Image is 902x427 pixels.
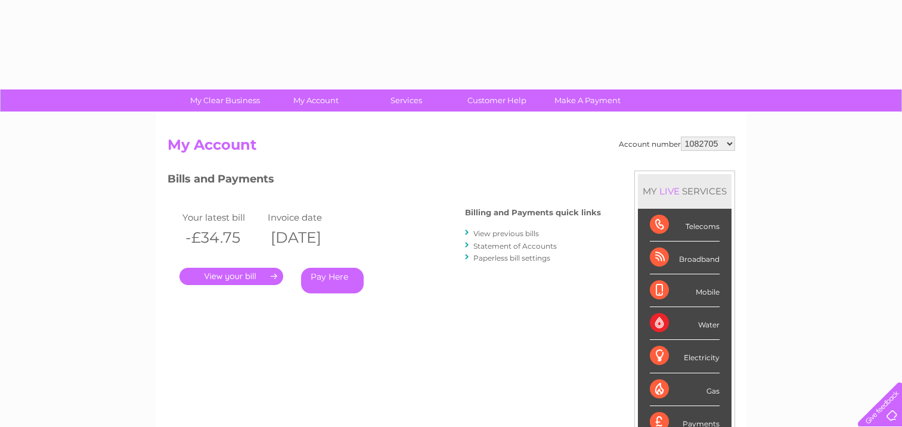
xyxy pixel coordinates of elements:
div: Telecoms [650,209,720,242]
a: Paperless bill settings [473,253,550,262]
div: Water [650,307,720,340]
a: My Account [266,89,365,112]
a: Pay Here [301,268,364,293]
a: Services [357,89,455,112]
h2: My Account [168,137,735,159]
a: . [179,268,283,285]
a: My Clear Business [176,89,274,112]
div: Gas [650,373,720,406]
div: Mobile [650,274,720,307]
div: Account number [619,137,735,151]
div: LIVE [657,185,682,197]
div: Electricity [650,340,720,373]
td: Your latest bill [179,209,265,225]
th: [DATE] [265,225,351,250]
div: MY SERVICES [638,174,731,208]
th: -£34.75 [179,225,265,250]
a: View previous bills [473,229,539,238]
h4: Billing and Payments quick links [465,208,601,217]
td: Invoice date [265,209,351,225]
a: Customer Help [448,89,546,112]
div: Broadband [650,242,720,274]
a: Make A Payment [538,89,637,112]
a: Statement of Accounts [473,242,557,250]
h3: Bills and Payments [168,171,601,191]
